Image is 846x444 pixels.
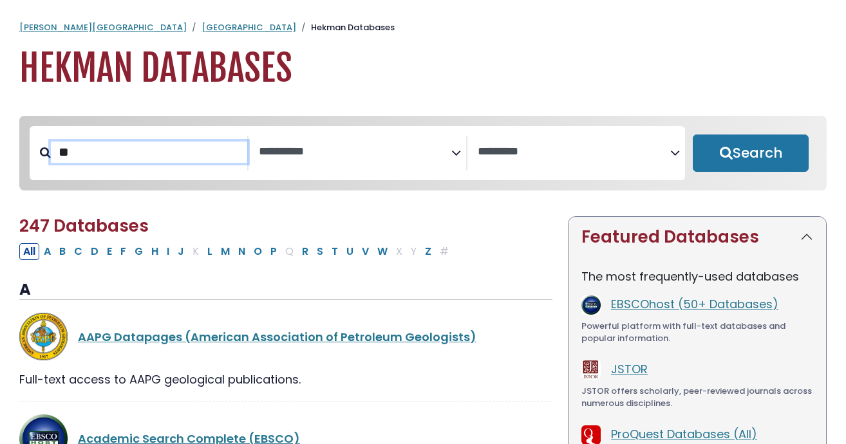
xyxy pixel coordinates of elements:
span: 247 Databases [19,214,149,237]
button: Filter Results A [40,243,55,260]
button: Filter Results E [103,243,116,260]
h3: A [19,281,552,300]
button: Filter Results I [163,243,173,260]
textarea: Search [259,145,451,159]
button: All [19,243,39,260]
button: Filter Results R [298,243,312,260]
button: Submit for Search Results [693,134,809,172]
a: AAPG Datapages (American Association of Petroleum Geologists) [78,329,476,345]
a: JSTOR [611,361,648,377]
button: Filter Results W [373,243,391,260]
a: [PERSON_NAME][GEOGRAPHIC_DATA] [19,21,187,33]
button: Filter Results H [147,243,162,260]
button: Filter Results G [131,243,147,260]
div: Full-text access to AAPG geological publications. [19,371,552,388]
button: Filter Results U [343,243,357,260]
button: Filter Results Z [421,243,435,260]
button: Filter Results O [250,243,266,260]
button: Filter Results D [87,243,102,260]
li: Hekman Databases [296,21,395,34]
button: Filter Results F [117,243,130,260]
nav: Search filters [19,116,827,190]
input: Search database by title or keyword [51,142,247,163]
div: Alpha-list to filter by first letter of database name [19,243,454,259]
button: Filter Results N [234,243,249,260]
button: Filter Results S [313,243,327,260]
button: Filter Results M [217,243,234,260]
button: Filter Results P [267,243,281,260]
a: EBSCOhost (50+ Databases) [611,296,778,312]
button: Filter Results V [358,243,373,260]
button: Featured Databases [569,217,826,257]
textarea: Search [478,145,670,159]
nav: breadcrumb [19,21,827,34]
a: ProQuest Databases (All) [611,426,757,442]
p: The most frequently-used databases [581,268,813,285]
h1: Hekman Databases [19,47,827,90]
button: Filter Results L [203,243,216,260]
button: Filter Results C [70,243,86,260]
div: JSTOR offers scholarly, peer-reviewed journals across numerous disciplines. [581,385,813,410]
div: Powerful platform with full-text databases and popular information. [581,320,813,345]
a: [GEOGRAPHIC_DATA] [202,21,296,33]
button: Filter Results T [328,243,342,260]
button: Filter Results B [55,243,70,260]
button: Filter Results J [174,243,188,260]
